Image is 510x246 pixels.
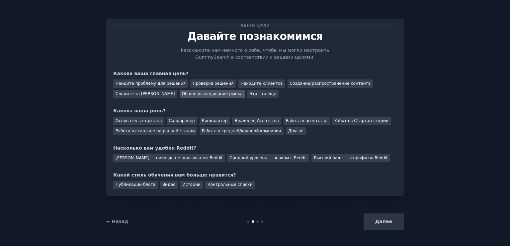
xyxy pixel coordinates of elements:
ya-tr-span: Насколько вам удобен Reddit? [113,145,196,151]
ya-tr-span: Копирайтер [202,118,228,123]
ya-tr-span: Следите за [PERSON_NAME] [116,91,175,96]
ya-tr-span: Давайте познакомимся [187,30,323,42]
ya-tr-span: Какова ваша роль? [113,108,166,113]
ya-tr-span: Истории [183,182,201,187]
ya-tr-span: Видео [162,182,176,187]
ya-tr-span: Работа в стартапе на ранней стадии [116,129,195,133]
ya-tr-span: Общее исследование рынка [182,91,243,96]
ya-tr-span: Какой стиль обучения вам больше нравится? [113,172,236,178]
ya-tr-span: Что - то еще [250,91,276,96]
ya-tr-span: Владелец Агентства [234,118,279,123]
ya-tr-span: Расскажите нам немного о себе, чтобы мы могли настроить GummySearch в соответствии с вашими целями. [181,48,329,60]
ya-tr-span: Работа в агентстве [286,118,327,123]
ya-tr-span: Солопренер [169,118,195,123]
ya-tr-span: Работа в средней/крупной компании [202,129,281,133]
ya-tr-span: Средний уровень — знаком с Reddit [230,156,307,160]
ya-tr-span: Контрольные списки [208,182,253,187]
ya-tr-span: Высший балл — я профи на Reddit [314,156,387,160]
ya-tr-span: Создание/распространение контента [290,81,371,86]
ya-tr-span: Работа в Стартап-студии [334,118,388,123]
ya-tr-span: Публикации блога [116,182,155,187]
ya-tr-span: [PERSON_NAME] — никогда не пользовался Reddit [116,156,223,160]
ya-tr-span: Основатель стартапа [116,118,162,123]
ya-tr-span: Какова ваша главная цель? [113,71,189,76]
ya-tr-span: Другое [288,129,303,133]
a: ← Назад [106,219,128,224]
ya-tr-span: Ваши цели [240,24,270,28]
ya-tr-span: Проверка решения [193,81,233,86]
ya-tr-span: Находите клиентов [240,81,283,86]
ya-tr-span: Найдите проблему для решения [116,81,186,86]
